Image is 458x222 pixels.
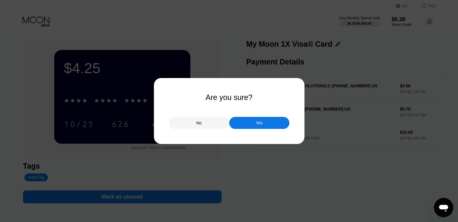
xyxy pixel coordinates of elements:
[206,93,253,102] div: Are you sure?
[169,117,229,129] div: No
[434,198,453,217] iframe: Button to launch messaging window, conversation in progress
[229,117,289,129] div: Yes
[196,120,202,126] div: No
[256,120,263,126] div: Yes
